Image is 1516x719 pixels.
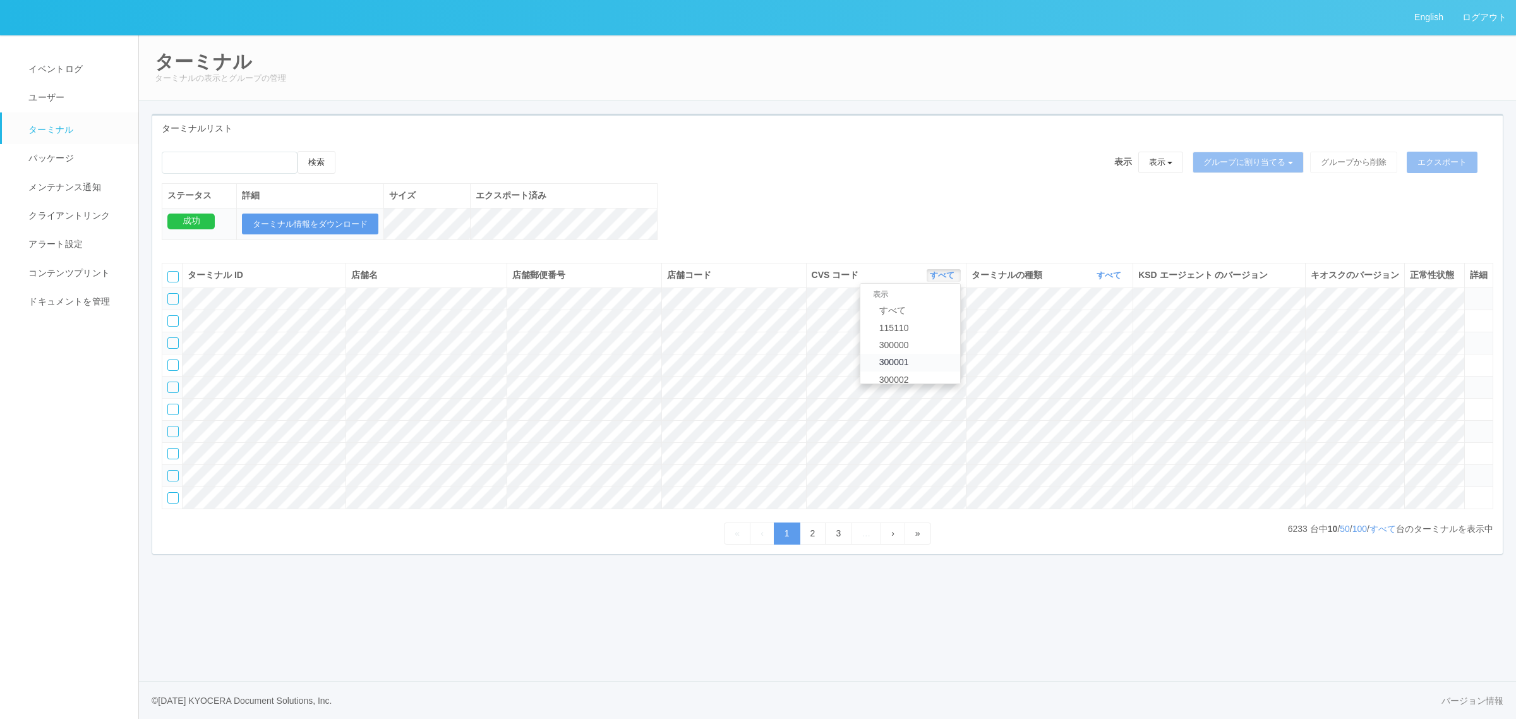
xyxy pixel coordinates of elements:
[2,230,150,258] a: アラート設定
[25,268,110,278] span: コンテンツプリント
[800,523,826,545] a: 2
[155,51,1500,72] h2: ターミナル
[2,112,150,144] a: ターミナル
[25,153,74,163] span: パッケージ
[667,270,711,280] span: 店舗コード
[1193,152,1304,173] button: グループに割り当てる
[1340,524,1350,534] a: 50
[860,287,960,302] li: 表示
[25,124,74,135] span: ターミナル
[155,72,1500,85] p: ターミナルの表示とグループの管理
[873,357,909,367] span: 300001
[2,202,150,230] a: クライアントリンク
[1138,152,1184,173] button: 表示
[242,214,378,235] button: ターミナル情報をダウンロード
[1114,155,1132,169] span: 表示
[825,523,851,545] a: 3
[2,259,150,287] a: コンテンツプリント
[860,283,961,384] ul: すべて
[512,270,565,280] span: 店舗郵便番号
[873,375,909,385] span: 300002
[930,270,958,280] a: すべて
[25,182,101,192] span: メンテナンス通知
[1369,524,1396,534] a: すべて
[1093,269,1128,282] button: すべて
[915,528,920,538] span: Last
[351,270,378,280] span: 店舗名
[927,269,961,282] button: すべて
[1311,270,1399,280] span: キオスクのバージョン
[873,305,906,315] span: すべて
[1097,270,1124,280] a: すべて
[152,696,332,706] span: © [DATE] KYOCERA Document Solutions, Inc.
[1470,269,1488,282] div: 詳細
[1407,152,1477,173] button: エクスポート
[812,269,862,282] span: CVS コード
[881,523,905,545] a: Next
[152,116,1503,142] div: ターミナルリスト
[905,523,931,545] a: Last
[1288,523,1493,536] p: 台中 / / / 台のターミナルを表示中
[167,189,231,202] div: ステータス
[1138,270,1268,280] span: KSD エージェント のバージョン
[476,189,652,202] div: エクスポート済み
[188,269,340,282] div: ターミナル ID
[1441,694,1503,708] a: バージョン情報
[2,144,150,172] a: パッケージ
[1288,524,1310,534] span: 6233
[972,269,1045,282] span: ターミナルの種類
[2,173,150,202] a: メンテナンス通知
[2,287,150,316] a: ドキュメントを管理
[25,64,83,74] span: イベントログ
[25,239,83,249] span: アラート設定
[774,523,800,545] a: 1
[873,340,909,350] span: 300000
[1310,152,1397,173] button: グループから削除
[242,189,378,202] div: 詳細
[25,92,64,102] span: ユーザー
[298,151,335,174] button: 検索
[1328,524,1338,534] span: 10
[25,296,110,306] span: ドキュメントを管理
[25,210,110,221] span: クライアントリンク
[1410,270,1454,280] span: 正常性状態
[389,189,465,202] div: サイズ
[891,528,894,538] span: Next
[1352,524,1367,534] a: 100
[2,83,150,112] a: ユーザー
[167,214,215,229] div: 成功
[873,323,909,333] span: 115110
[2,55,150,83] a: イベントログ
